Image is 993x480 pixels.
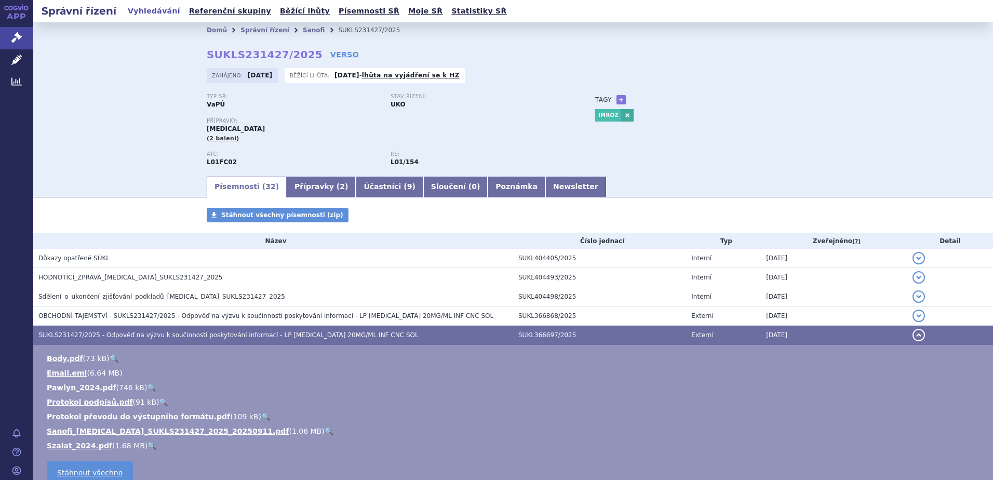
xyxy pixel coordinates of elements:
li: ( ) [47,441,983,451]
a: Pawlyn_2024.pdf [47,383,116,392]
li: ( ) [47,382,983,393]
a: Email.eml [47,369,87,377]
strong: izatuximab [391,158,419,166]
li: ( ) [47,353,983,364]
td: SUKL404405/2025 [513,249,686,268]
a: Szalat_2024.pdf [47,442,112,450]
p: ATC: [207,151,380,157]
button: detail [913,252,925,264]
a: 🔍 [261,412,270,421]
span: (2 balení) [207,135,239,142]
a: Statistiky SŘ [448,4,509,18]
a: Účastníci (9) [356,177,423,197]
li: SUKLS231427/2025 [338,22,413,38]
span: Externí [691,331,713,339]
a: Body.pdf [47,354,83,363]
p: RS: [391,151,564,157]
button: detail [913,271,925,284]
td: [DATE] [761,326,907,345]
td: [DATE] [761,287,907,306]
a: 🔍 [110,354,118,363]
span: 746 kB [119,383,144,392]
h2: Správní řízení [33,4,125,18]
a: IMROZ [595,109,621,122]
a: Vyhledávání [125,4,183,18]
strong: UKO [391,101,406,108]
span: Interní [691,255,712,262]
a: Sanofi_[MEDICAL_DATA]_SUKLS231427_2025_20250911.pdf [47,427,289,435]
th: Název [33,233,513,249]
a: Sanofi [303,26,325,34]
a: Domů [207,26,227,34]
td: [DATE] [761,306,907,326]
p: Typ SŘ: [207,94,380,100]
span: 6.64 MB [90,369,119,377]
td: SUKL404493/2025 [513,268,686,287]
span: 109 kB [233,412,259,421]
li: ( ) [47,397,983,407]
td: SUKL404498/2025 [513,287,686,306]
span: HODNOTÍCÍ_ZPRÁVA_SARCLISA_SUKLS231427_2025 [38,274,223,281]
span: Běžící lhůta: [290,71,332,79]
button: detail [913,329,925,341]
a: Písemnosti SŘ [336,4,402,18]
span: 1.06 MB [292,427,321,435]
strong: [DATE] [248,72,273,79]
strong: [DATE] [334,72,359,79]
p: Stav řízení: [391,94,564,100]
span: 32 [265,182,275,191]
span: 1.68 MB [115,442,145,450]
td: SUKL366697/2025 [513,326,686,345]
span: OBCHODNÍ TAJEMSTVÍ - SUKLS231427/2025 - Odpověď na výzvu k součinnosti poskytování informací - LP... [38,312,493,319]
a: + [616,95,626,104]
span: SUKLS231427/2025 - Odpověď na výzvu k součinnosti poskytování informací - LP SARCLISA 20MG/ML INF... [38,331,419,339]
td: [DATE] [761,249,907,268]
span: 2 [340,182,345,191]
span: [MEDICAL_DATA] [207,125,265,132]
a: Přípravky (2) [287,177,356,197]
h3: Tagy [595,94,612,106]
a: 🔍 [147,442,156,450]
td: [DATE] [761,268,907,287]
a: Protokol podpisů.pdf [47,398,133,406]
span: 91 kB [136,398,156,406]
a: Newsletter [545,177,606,197]
span: Externí [691,312,713,319]
td: SUKL366868/2025 [513,306,686,326]
span: 0 [472,182,477,191]
button: detail [913,310,925,322]
p: - [334,71,460,79]
a: Referenční skupiny [186,4,274,18]
a: 🔍 [159,398,168,406]
th: Číslo jednací [513,233,686,249]
strong: SUKLS231427/2025 [207,48,323,61]
span: Stáhnout všechny písemnosti (zip) [221,211,343,219]
span: 9 [407,182,412,191]
span: Sdělení_o_ukončení_zjišťování_podkladů_SARCLISA_SUKLS231427_2025 [38,293,285,300]
a: Poznámka [488,177,545,197]
a: Stáhnout všechny písemnosti (zip) [207,208,348,222]
th: Typ [686,233,761,249]
a: Písemnosti (32) [207,177,287,197]
a: 🔍 [325,427,333,435]
strong: IZATUXIMAB [207,158,237,166]
th: Zveřejněno [761,233,907,249]
th: Detail [907,233,993,249]
a: lhůta na vyjádření se k HZ [362,72,460,79]
li: ( ) [47,411,983,422]
a: VERSO [330,49,359,60]
span: Důkazy opatřené SÚKL [38,255,110,262]
span: Interní [691,274,712,281]
span: Zahájeno: [212,71,245,79]
a: Běžící lhůty [277,4,333,18]
li: ( ) [47,426,983,436]
a: 🔍 [147,383,156,392]
li: ( ) [47,368,983,378]
a: Sloučení (0) [423,177,488,197]
strong: VaPÚ [207,101,225,108]
a: Moje SŘ [405,4,446,18]
button: detail [913,290,925,303]
span: Interní [691,293,712,300]
a: Správní řízení [240,26,289,34]
p: Přípravky: [207,118,574,124]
